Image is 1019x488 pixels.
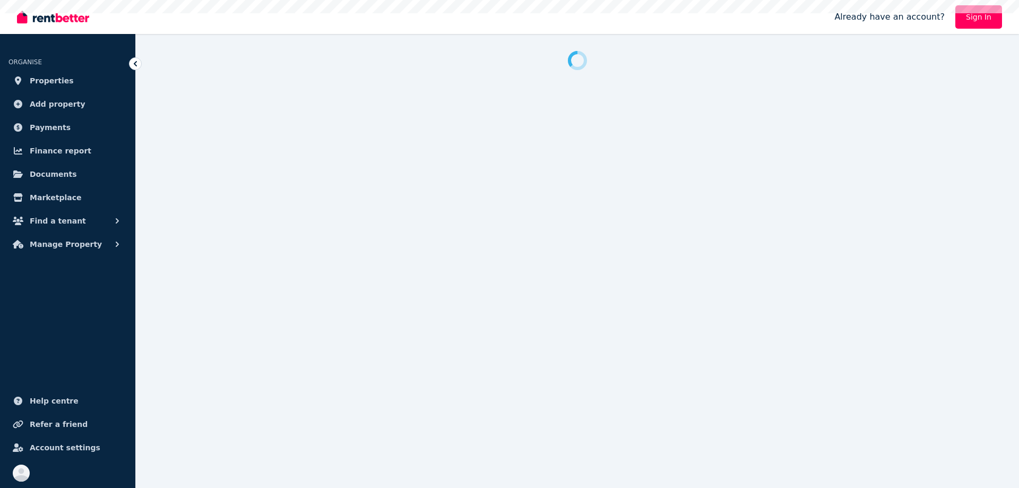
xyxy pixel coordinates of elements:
[8,437,127,458] a: Account settings
[30,144,91,157] span: Finance report
[8,93,127,115] a: Add property
[8,117,127,138] a: Payments
[8,58,42,66] span: ORGANISE
[8,234,127,255] button: Manage Property
[8,164,127,185] a: Documents
[8,187,127,208] a: Marketplace
[30,441,100,454] span: Account settings
[834,11,945,23] span: Already have an account?
[30,418,88,431] span: Refer a friend
[30,215,86,227] span: Find a tenant
[8,70,127,91] a: Properties
[8,414,127,435] a: Refer a friend
[30,395,79,407] span: Help centre
[30,121,71,134] span: Payments
[17,9,89,25] img: RentBetter
[30,238,102,251] span: Manage Property
[8,390,127,412] a: Help centre
[30,98,85,110] span: Add property
[30,74,74,87] span: Properties
[30,191,81,204] span: Marketplace
[955,5,1002,29] a: Sign In
[30,168,77,181] span: Documents
[8,210,127,232] button: Find a tenant
[8,140,127,161] a: Finance report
